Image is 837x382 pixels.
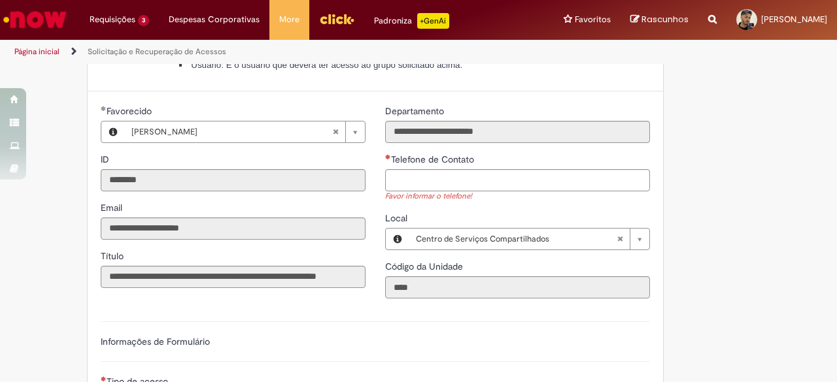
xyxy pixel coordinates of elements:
[630,14,689,26] a: Rascunhos
[107,105,154,117] span: Necessários - Favorecido
[101,121,125,142] button: Favorecido, Visualizar este registro Lucas Leite Camargo
[416,229,617,249] span: Centro de Serviços Compartilhados
[417,13,449,29] p: +GenAi
[610,229,630,249] abbr: Limpar campo Local
[279,13,299,26] span: More
[14,46,60,57] a: Página inicial
[409,229,649,249] a: Centro de Serviços CompartilhadosLimpar campo Local
[319,9,354,29] img: click_logo_yellow_360x200.png
[10,40,548,64] ul: Trilhas de página
[385,105,447,117] span: Somente leitura - Departamento
[90,13,135,26] span: Requisições
[326,121,345,142] abbr: Limpar campo Favorecido
[385,276,650,298] input: Código da Unidade
[101,250,126,262] span: Somente leitura - Título
[101,169,366,191] input: ID
[385,154,391,159] span: Necessários
[169,13,260,26] span: Despesas Corporativas
[386,229,409,249] button: Local, Visualizar este registro Centro de Serviços Compartilhados
[101,201,125,214] label: Somente leitura - Email
[575,13,611,26] span: Favoritos
[1,7,69,33] img: ServiceNow
[101,376,107,381] span: Necessários
[385,169,650,191] input: Telefone de Contato
[101,336,210,347] label: Informações de Formulário
[101,153,112,166] label: Somente leitura - ID
[385,121,650,143] input: Departamento
[179,59,650,71] li: Usuário: É o usuário que deverá ter acesso ao grupo solicitado acima.
[125,121,365,142] a: [PERSON_NAME]Limpar campo Favorecido
[385,261,466,272] span: Somente leitura - Código da Unidade
[138,15,149,26] span: 3
[385,212,410,224] span: Local
[88,46,226,57] a: Solicitação e Recuperação de Acessos
[101,153,112,165] span: Somente leitura - ID
[101,106,107,111] span: Obrigatório Preenchido
[374,13,449,29] div: Padroniza
[101,249,126,263] label: Somente leitura - Título
[101,202,125,214] span: Somente leitura - Email
[641,13,689,25] span: Rascunhos
[131,121,332,142] span: [PERSON_NAME]
[391,153,477,165] span: Telefone de Contato
[385,191,650,202] div: Favor informar o telefone!
[761,14,827,25] span: [PERSON_NAME]
[101,266,366,288] input: Título
[101,217,366,240] input: Email
[385,260,466,273] label: Somente leitura - Código da Unidade
[385,104,447,118] label: Somente leitura - Departamento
